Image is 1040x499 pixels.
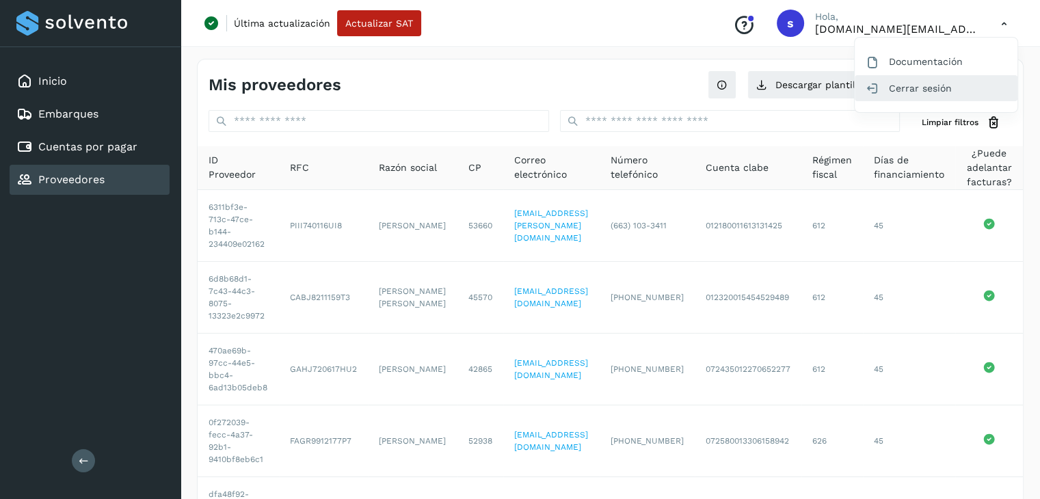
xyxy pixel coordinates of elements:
div: Embarques [10,99,170,129]
a: Inicio [38,75,67,87]
a: Proveedores [38,173,105,186]
div: Inicio [10,66,170,96]
div: Cuentas por pagar [10,132,170,162]
div: Proveedores [10,165,170,195]
a: Cuentas por pagar [38,140,137,153]
div: Documentación [855,49,1017,75]
a: Embarques [38,107,98,120]
div: Cerrar sesión [855,75,1017,101]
